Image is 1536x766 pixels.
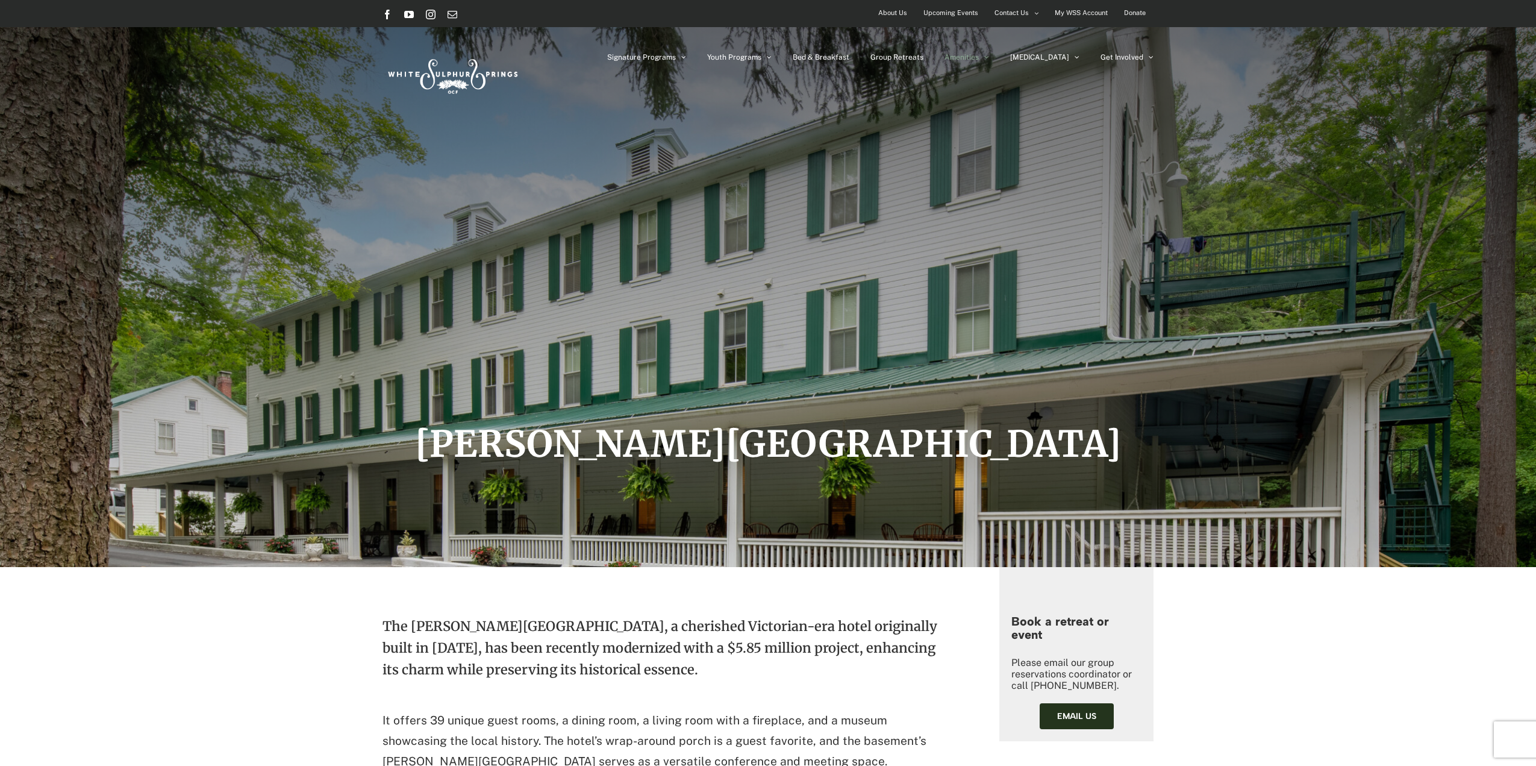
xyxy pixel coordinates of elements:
[793,54,849,61] span: Bed & Breakfast
[870,27,923,87] a: Group Retreats
[382,46,521,102] img: White Sulphur Springs Logo
[1011,615,1141,641] h4: Book a retreat or event
[1100,27,1154,87] a: Get Involved
[1010,54,1069,61] span: [MEDICAL_DATA]
[707,54,761,61] span: Youth Programs
[870,54,923,61] span: Group Retreats
[1124,4,1146,22] span: Donate
[415,421,1122,466] span: [PERSON_NAME][GEOGRAPHIC_DATA]
[1057,711,1096,721] span: Email us
[944,27,989,87] a: Amenities
[607,54,676,61] span: Signature Programs
[1055,4,1108,22] span: My WSS Account
[1010,27,1079,87] a: [MEDICAL_DATA]
[382,615,945,699] p: The [PERSON_NAME][GEOGRAPHIC_DATA], a cherished Victorian-era hotel originally built in [DATE], h...
[944,54,979,61] span: Amenities
[923,4,978,22] span: Upcoming Events
[1100,54,1143,61] span: Get Involved
[607,27,686,87] a: Signature Programs
[878,4,907,22] span: About Us
[1011,657,1141,691] p: Please email our group reservations coordinator or call [PHONE_NUMBER].
[994,4,1029,22] span: Contact Us
[707,27,772,87] a: Youth Programs
[793,27,849,87] a: Bed & Breakfast
[607,27,1154,87] nav: Main Menu
[1040,703,1114,729] a: Email us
